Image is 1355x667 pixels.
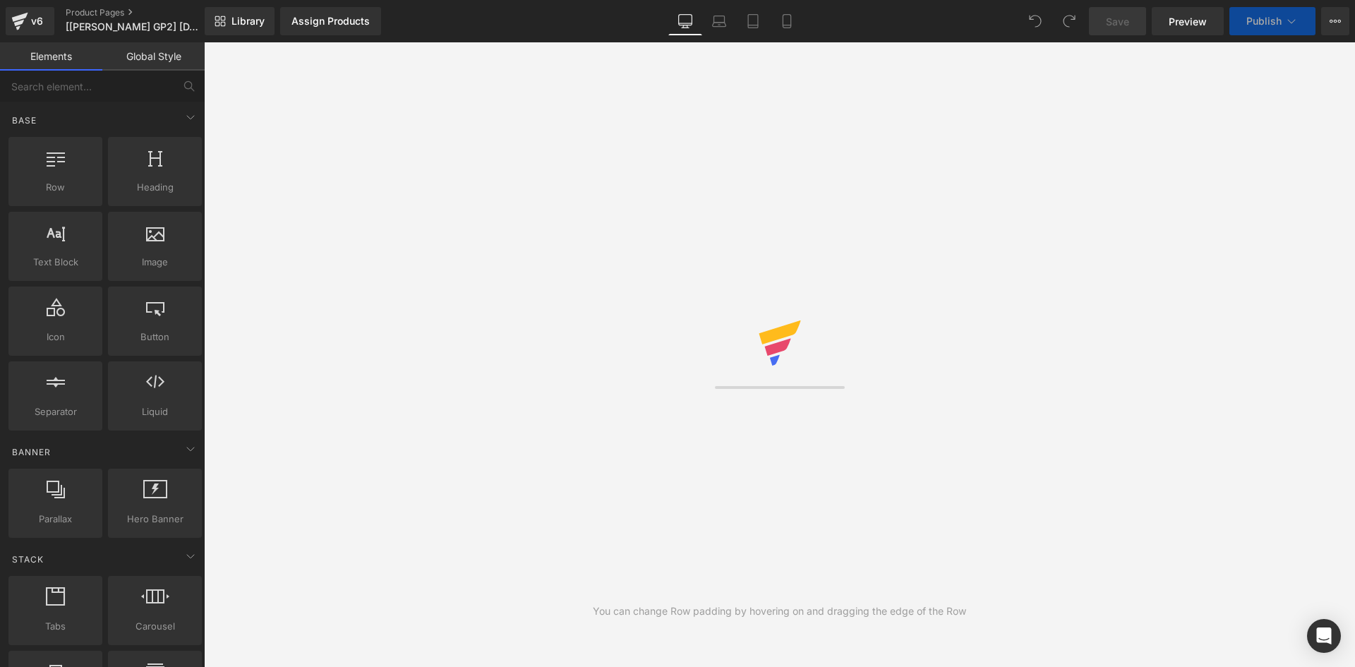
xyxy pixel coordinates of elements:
a: Laptop [702,7,736,35]
span: Save [1106,14,1129,29]
button: More [1321,7,1349,35]
a: Product Pages [66,7,228,18]
span: Stack [11,553,45,566]
button: Publish [1229,7,1315,35]
a: v6 [6,7,54,35]
div: Assign Products [291,16,370,27]
a: Preview [1152,7,1224,35]
span: Hero Banner [112,512,198,527]
div: You can change Row padding by hovering on and dragging the edge of the Row [593,603,966,619]
span: Base [11,114,38,127]
span: Carousel [112,619,198,634]
button: Redo [1055,7,1083,35]
button: Undo [1021,7,1049,35]
a: Mobile [770,7,804,35]
a: Global Style [102,42,205,71]
div: Open Intercom Messenger [1307,619,1341,653]
span: Liquid [112,404,198,419]
span: Icon [13,330,98,344]
span: Button [112,330,198,344]
div: v6 [28,12,46,30]
span: Heading [112,180,198,195]
span: Parallax [13,512,98,527]
span: Tabs [13,619,98,634]
a: Tablet [736,7,770,35]
span: Library [231,15,265,28]
span: Image [112,255,198,270]
a: New Library [205,7,275,35]
span: Preview [1169,14,1207,29]
span: Publish [1246,16,1282,27]
span: Separator [13,404,98,419]
span: [[PERSON_NAME] GP2] [DATE] | AntiAging | Scarcity [66,21,201,32]
span: Text Block [13,255,98,270]
span: Banner [11,445,52,459]
a: Desktop [668,7,702,35]
span: Row [13,180,98,195]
